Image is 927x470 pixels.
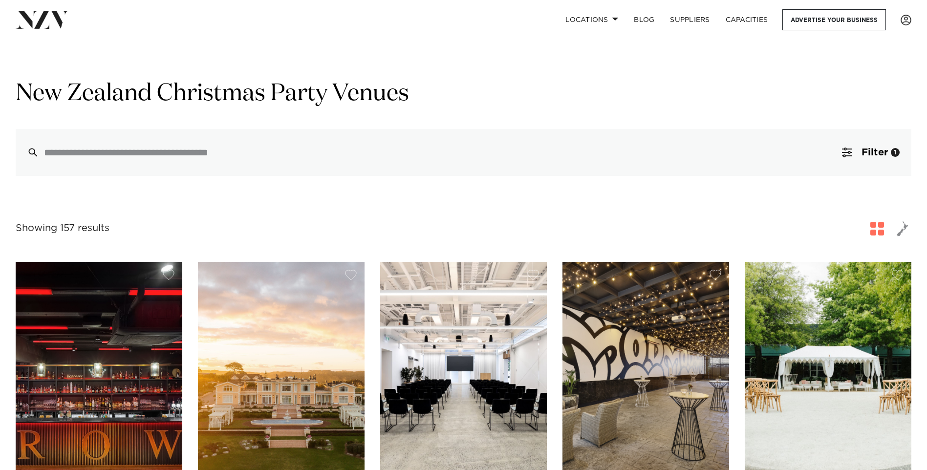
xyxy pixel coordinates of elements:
a: Locations [558,9,626,30]
a: SUPPLIERS [662,9,717,30]
a: Advertise your business [782,9,886,30]
img: nzv-logo.png [16,11,69,28]
a: BLOG [626,9,662,30]
button: Filter1 [830,129,911,176]
div: 1 [891,148,900,157]
a: Capacities [718,9,776,30]
span: Filter [862,148,888,157]
div: Showing 157 results [16,221,109,236]
h1: New Zealand Christmas Party Venues [16,79,911,109]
